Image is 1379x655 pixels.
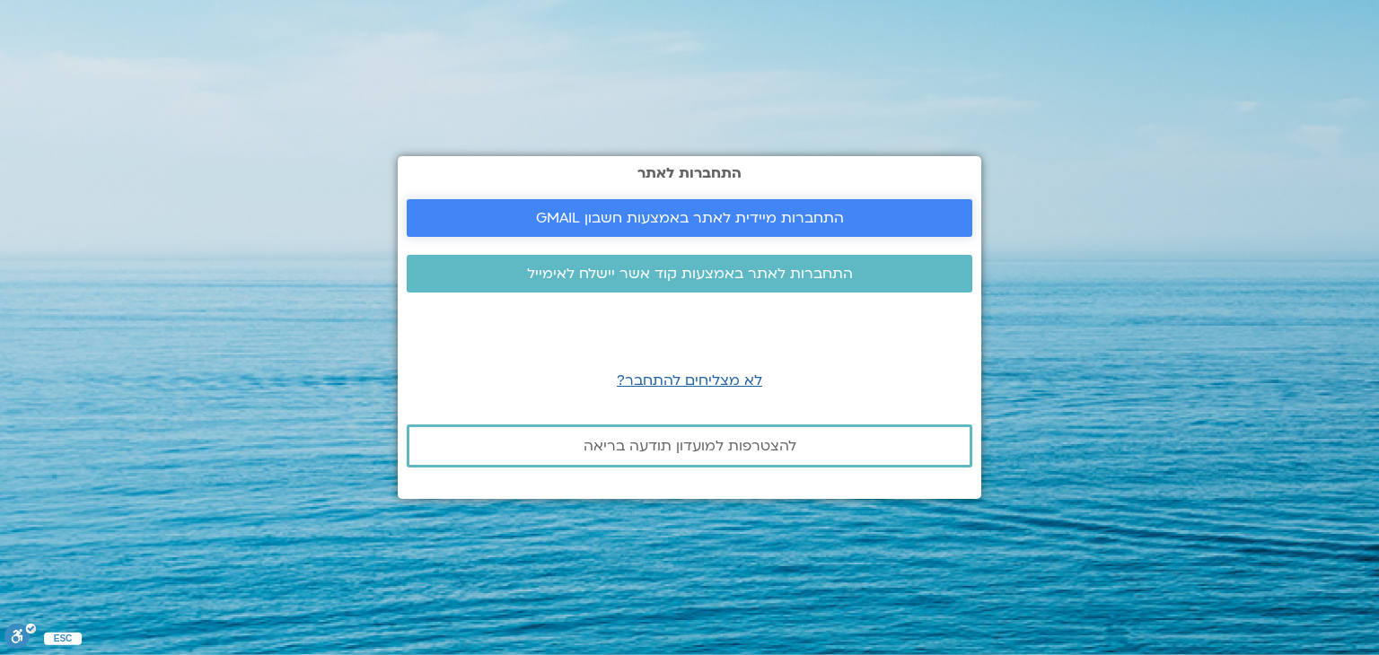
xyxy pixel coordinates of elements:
[407,165,972,181] h2: התחברות לאתר
[407,255,972,293] a: התחברות לאתר באמצעות קוד אשר יישלח לאימייל
[617,371,762,390] a: לא מצליחים להתחבר?
[536,210,844,226] span: התחברות מיידית לאתר באמצעות חשבון GMAIL
[407,199,972,237] a: התחברות מיידית לאתר באמצעות חשבון GMAIL
[584,438,796,454] span: להצטרפות למועדון תודעה בריאה
[527,266,853,282] span: התחברות לאתר באמצעות קוד אשר יישלח לאימייל
[407,424,972,467] a: להצטרפות למועדון תודעה בריאה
